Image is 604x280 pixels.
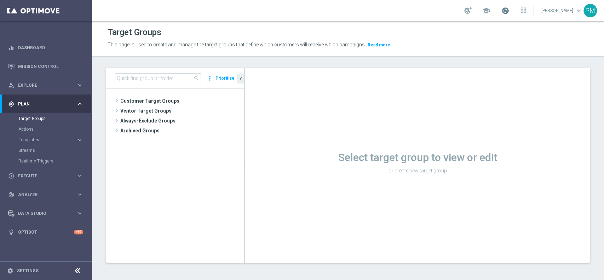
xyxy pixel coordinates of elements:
i: keyboard_arrow_right [76,101,83,107]
i: lightbulb [8,229,15,235]
i: keyboard_arrow_right [76,172,83,179]
input: Quick find group or folder [115,73,201,83]
span: search [194,75,199,81]
div: Dashboard [8,38,83,57]
span: Visitor Target Groups [120,106,244,116]
i: chevron_left [237,75,244,82]
p: or create new target group [245,167,590,174]
i: settings [7,268,13,274]
div: Execute [8,173,76,179]
div: Analyze [8,192,76,198]
div: Data Studio [8,210,76,217]
span: Always-Exclude Groups [120,116,244,126]
span: Data Studio [18,211,76,216]
div: Optibot [8,223,83,241]
a: Target Groups [18,116,74,121]
a: Actions [18,126,74,132]
a: [PERSON_NAME]keyboard_arrow_down [541,5,583,16]
span: keyboard_arrow_down [575,7,583,15]
i: keyboard_arrow_right [76,210,83,217]
i: track_changes [8,192,15,198]
button: gps_fixed Plan keyboard_arrow_right [8,101,84,107]
button: Templates keyboard_arrow_right [18,137,84,143]
button: equalizer Dashboard [8,45,84,51]
i: gps_fixed [8,101,15,107]
button: Read more [367,41,391,49]
span: Templates [19,138,69,142]
button: Prioritize [214,74,236,83]
a: Realtime Triggers [18,158,74,164]
div: Streams [18,145,91,156]
div: Target Groups [18,113,91,124]
i: keyboard_arrow_right [76,191,83,198]
div: PM [583,4,597,17]
a: Streams [18,148,74,153]
a: Optibot [18,223,74,241]
span: school [482,7,490,15]
a: Settings [17,269,39,273]
div: Mission Control [8,57,83,76]
i: equalizer [8,45,15,51]
h1: Select target group to view or edit [245,151,590,164]
button: Data Studio keyboard_arrow_right [8,211,84,216]
a: Dashboard [18,38,83,57]
i: keyboard_arrow_right [76,82,83,88]
span: This page is used to create and manage the target groups that define which customers will receive... [108,42,366,47]
button: lightbulb Optibot +10 [8,229,84,235]
div: Plan [8,101,76,107]
div: Templates [18,135,91,145]
div: +10 [74,230,83,234]
h1: Target Groups [108,27,161,38]
button: play_circle_outline Execute keyboard_arrow_right [8,173,84,179]
i: keyboard_arrow_right [76,137,83,143]
a: Mission Control [18,57,83,76]
div: Actions [18,124,91,135]
span: Archived Groups [120,126,244,136]
i: play_circle_outline [8,173,15,179]
span: Execute [18,174,76,178]
div: Templates [19,138,76,142]
i: person_search [8,82,15,88]
i: more_vert [206,73,213,83]
span: Analyze [18,193,76,197]
span: Explore [18,83,76,87]
button: Mission Control [8,64,84,69]
button: person_search Explore keyboard_arrow_right [8,82,84,88]
span: Customer Target Groups [120,96,244,106]
div: Realtime Triggers [18,156,91,166]
button: track_changes Analyze keyboard_arrow_right [8,192,84,198]
span: Plan [18,102,76,106]
button: chevron_left [237,74,244,84]
div: Explore [8,82,76,88]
